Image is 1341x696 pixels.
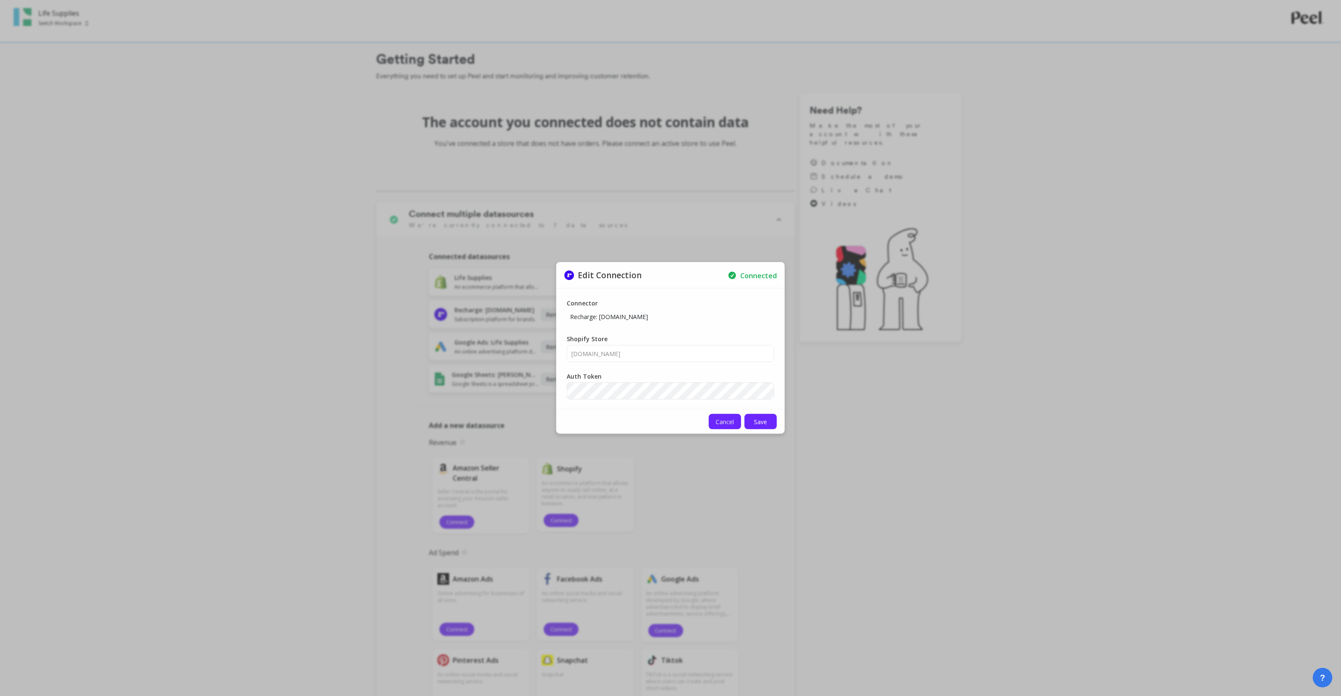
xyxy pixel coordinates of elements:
[567,372,614,381] label: Auth Token
[567,335,614,343] label: Shopify Store
[745,414,777,429] button: Save
[567,345,774,362] input: store.myshopify.com
[1320,672,1325,684] span: ?
[1313,668,1332,687] button: ?
[754,418,768,426] span: Save
[564,270,574,280] img: api.recharge.svg
[578,270,642,281] p: Edit Connection
[567,309,651,325] p: Recharge: [DOMAIN_NAME]
[709,414,741,429] button: Cancel
[716,418,734,426] span: Cancel
[567,299,598,308] p: Connector
[740,271,777,280] p: Secured Connection to Recharge: life-supply-brands.myshopify.com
